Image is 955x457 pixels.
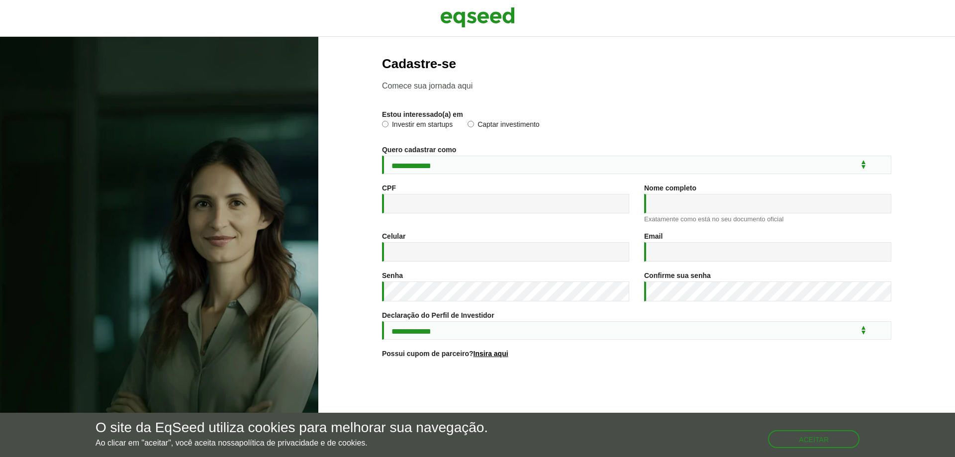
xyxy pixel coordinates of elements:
[382,121,388,127] input: Investir em startups
[382,81,891,91] p: Comece sua jornada aqui
[468,121,474,127] input: Captar investimento
[382,350,508,357] label: Possui cupom de parceiro?
[382,111,463,118] label: Estou interessado(a) em
[644,233,663,240] label: Email
[95,438,488,448] p: Ao clicar em "aceitar", você aceita nossa .
[644,184,696,191] label: Nome completo
[95,420,488,436] h5: O site da EqSeed utiliza cookies para melhorar sua navegação.
[382,272,403,279] label: Senha
[474,350,508,357] a: Insira aqui
[768,430,859,448] button: Aceitar
[382,146,456,153] label: Quero cadastrar como
[382,184,396,191] label: CPF
[382,121,453,131] label: Investir em startups
[644,272,711,279] label: Confirme sua senha
[644,216,891,222] div: Exatamente como está no seu documento oficial
[382,57,891,71] h2: Cadastre-se
[468,121,540,131] label: Captar investimento
[440,5,515,30] img: EqSeed Logo
[561,369,712,408] iframe: reCAPTCHA
[382,233,405,240] label: Celular
[239,439,366,447] a: política de privacidade e de cookies
[382,312,494,319] label: Declaração do Perfil de Investidor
